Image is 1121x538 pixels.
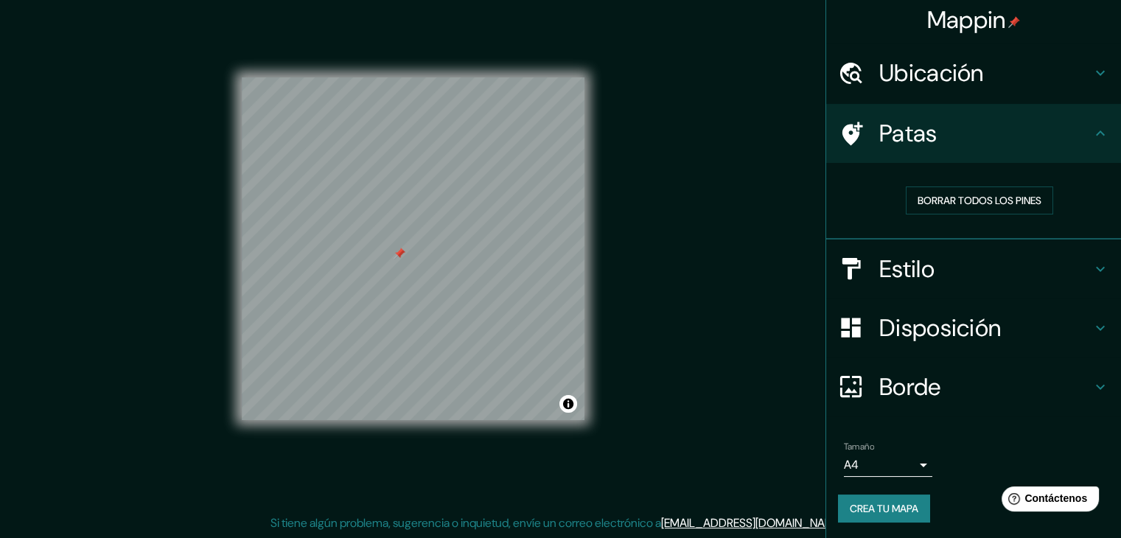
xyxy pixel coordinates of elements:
font: Patas [879,118,937,149]
font: A4 [844,457,859,472]
font: Estilo [879,254,935,284]
div: Disposición [826,298,1121,357]
iframe: Lanzador de widgets de ayuda [990,481,1105,522]
img: pin-icon.png [1008,16,1020,28]
div: Ubicación [826,43,1121,102]
font: Tamaño [844,441,874,453]
div: Patas [826,104,1121,163]
div: A4 [844,453,932,477]
div: Estilo [826,240,1121,298]
button: Borrar todos los pines [906,186,1053,214]
font: Crea tu mapa [850,502,918,515]
font: Si tiene algún problema, sugerencia o inquietud, envíe un correo electrónico a [270,515,661,531]
canvas: Mapa [242,77,584,420]
font: Borrar todos los pines [918,194,1041,207]
font: Mappin [927,4,1006,35]
button: Crea tu mapa [838,495,930,523]
font: Borde [879,371,941,402]
a: [EMAIL_ADDRESS][DOMAIN_NAME] [661,515,843,531]
font: Ubicación [879,57,984,88]
div: Borde [826,357,1121,416]
button: Activar o desactivar atribución [559,395,577,413]
font: Disposición [879,312,1001,343]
